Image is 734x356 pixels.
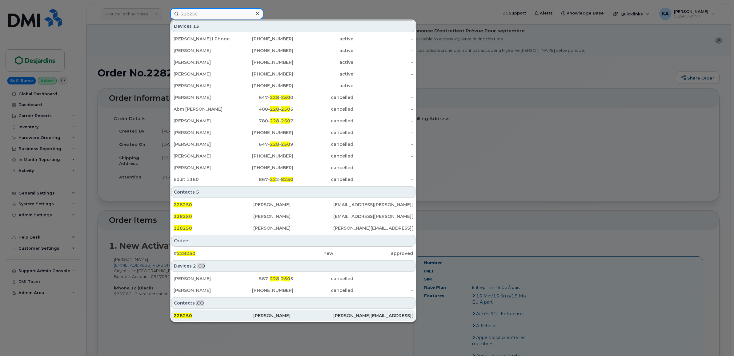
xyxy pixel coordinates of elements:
[293,59,353,65] div: active
[171,223,415,234] a: 228250[PERSON_NAME][PERSON_NAME][EMAIL_ADDRESS][PERSON_NAME][PERSON_NAME][DOMAIN_NAME]
[171,162,415,173] a: [PERSON_NAME][PHONE_NUMBER]cancelled-
[197,263,205,269] span: .CO
[234,176,294,182] div: 867- 2-
[270,95,279,100] span: 228
[293,165,353,171] div: cancelled
[174,118,234,124] div: [PERSON_NAME]
[293,71,353,77] div: active
[353,106,413,112] div: -
[174,106,234,112] div: Abm [PERSON_NAME]
[353,165,413,171] div: -
[353,141,413,147] div: -
[333,250,413,256] div: approved
[174,225,192,231] span: 228250
[234,118,294,124] div: 780- - 7
[171,92,415,103] a: [PERSON_NAME]647-228-2500cancelled-
[353,59,413,65] div: -
[174,83,234,89] div: [PERSON_NAME]
[171,20,415,32] div: Devices
[281,106,290,112] span: 250
[174,141,234,147] div: [PERSON_NAME]
[293,36,353,42] div: active
[293,106,353,112] div: cancelled
[196,189,199,195] span: 5
[253,225,333,231] div: [PERSON_NAME]
[293,94,353,100] div: cancelled
[234,141,294,147] div: 647- - 9
[353,276,413,282] div: -
[353,129,413,136] div: -
[171,285,415,296] a: [PERSON_NAME][PHONE_NUMBER]cancelled-
[171,186,415,198] div: Contacts
[174,94,234,100] div: [PERSON_NAME]
[174,153,234,159] div: [PERSON_NAME]
[253,313,333,319] div: [PERSON_NAME]
[171,139,415,150] a: [PERSON_NAME]647-228-2509cancelled-
[333,225,413,231] div: [PERSON_NAME][EMAIL_ADDRESS][PERSON_NAME][PERSON_NAME][DOMAIN_NAME]
[174,36,234,42] div: [PERSON_NAME] I Phone
[171,33,415,44] a: [PERSON_NAME] I Phone[PHONE_NUMBER]active-
[281,118,290,124] span: 250
[234,129,294,136] div: [PHONE_NUMBER]
[293,141,353,147] div: cancelled
[353,118,413,124] div: -
[293,47,353,54] div: active
[293,276,353,282] div: cancelled
[174,202,192,207] span: 228250
[234,36,294,42] div: [PHONE_NUMBER]
[174,47,234,54] div: [PERSON_NAME]
[174,59,234,65] div: [PERSON_NAME]
[174,287,234,293] div: [PERSON_NAME]
[270,177,276,182] span: 22
[353,71,413,77] div: -
[270,118,279,124] span: 228
[234,106,294,112] div: 408- - 5
[171,104,415,115] a: Abm [PERSON_NAME]408-228-2505cancelled-
[193,23,199,29] span: 13
[171,68,415,80] a: [PERSON_NAME][PHONE_NUMBER]active-
[174,129,234,136] div: [PERSON_NAME]
[234,71,294,77] div: [PHONE_NUMBER]
[281,177,293,182] span: 8250
[234,153,294,159] div: [PHONE_NUMBER]
[293,129,353,136] div: cancelled
[171,115,415,126] a: [PERSON_NAME]780-228-2507cancelled-
[353,153,413,159] div: -
[270,106,279,112] span: 228
[234,59,294,65] div: [PHONE_NUMBER]
[281,276,290,281] span: 250
[171,211,415,222] a: 228250[PERSON_NAME][EMAIL_ADDRESS][PERSON_NAME][DOMAIN_NAME]
[174,250,253,256] div: #
[171,235,415,247] div: Orders
[353,83,413,89] div: -
[174,176,234,182] div: Eduit 1360
[253,202,333,208] div: [PERSON_NAME]
[174,276,234,282] div: [PERSON_NAME]
[270,141,279,147] span: 228
[353,36,413,42] div: -
[353,94,413,100] div: -
[353,176,413,182] div: -
[281,141,290,147] span: 250
[234,47,294,54] div: [PHONE_NUMBER]
[171,273,415,284] a: [PERSON_NAME]587-228-2505cancelled-
[171,57,415,68] a: [PERSON_NAME][PHONE_NUMBER]active-
[281,95,290,100] span: 250
[171,260,415,272] div: Devices
[353,47,413,54] div: -
[174,71,234,77] div: [PERSON_NAME]
[171,199,415,210] a: 228250[PERSON_NAME][EMAIL_ADDRESS][PERSON_NAME][DOMAIN_NAME]
[293,118,353,124] div: cancelled
[333,313,413,319] div: [PERSON_NAME][EMAIL_ADDRESS][PERSON_NAME][PERSON_NAME][DOMAIN_NAME]
[177,251,195,256] span: 228250
[171,248,415,259] a: #228250newapproved
[234,287,294,293] div: [PHONE_NUMBER]
[174,214,192,219] span: 228250
[171,45,415,56] a: [PERSON_NAME][PHONE_NUMBER]active-
[293,83,353,89] div: active
[234,276,294,282] div: 587- - 5
[171,310,415,321] a: 228250[PERSON_NAME][PERSON_NAME][EMAIL_ADDRESS][PERSON_NAME][PERSON_NAME][DOMAIN_NAME]
[234,83,294,89] div: [PHONE_NUMBER]
[293,287,353,293] div: cancelled
[234,165,294,171] div: [PHONE_NUMBER]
